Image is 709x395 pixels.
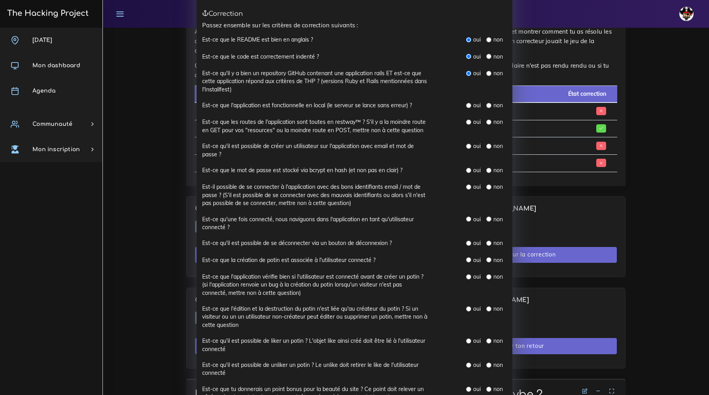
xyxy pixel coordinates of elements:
label: Est-ce que le code est correctement indenté ? [202,53,319,61]
label: oui [473,53,481,61]
label: Est-ce qu'il est possible de créer un utilisateur sur l'application avec email et mot de passe ? [202,142,428,158]
label: Est-ce qu'une fois connecté, nous naviguons dans l'application en tant qu'utilisateur connecté ? [202,215,428,232]
label: oui [473,118,481,126]
label: Est-il possible de se connecter à l'application avec des bons identifiants email / mot de passe ?... [202,183,428,207]
label: oui [473,239,481,247]
label: Est-ce que l'édition et la destruction du potin n'est liée qu'au créateur du potin ? Si un visite... [202,305,428,329]
label: non [493,69,503,77]
label: oui [473,385,481,393]
label: Est-ce que le README est bien en anglais ? [202,36,313,44]
label: oui [473,36,481,44]
label: non [493,36,503,44]
label: non [493,337,503,345]
label: oui [473,183,481,191]
label: Est-ce qu'il est possible de se déconnecter via un bouton de déconnexion ? [202,239,392,247]
label: Est-ce que l'application vérifie bien si l'utilisateur est connecté avant de créer un potin ? (si... [202,273,428,297]
p: Passez ensemble sur les critères de correction suivants : [202,21,507,30]
label: non [493,305,503,313]
label: Est-ce que le mot de passe est stocké via bcrypt en hash (et non pas en clair) ? [202,166,402,174]
label: non [493,361,503,369]
label: non [493,166,503,174]
label: Est-ce que la création de potin est associée à l'utilisateur connecté ? [202,256,375,264]
label: Est-ce qu'il y a bien un repository GitHub contenant une application rails ET est-ce que cette ap... [202,69,428,93]
label: non [493,239,503,247]
h5: Correction [202,10,507,18]
label: oui [473,305,481,313]
label: non [493,101,503,109]
label: oui [473,101,481,109]
label: non [493,118,503,126]
label: Est-ce qu'il est possible de unliker un potin ? Le unlike doit retirer le like de l'utilisateur c... [202,361,428,377]
label: Est-ce que l'application est fonctionnelle en local (le serveur se lance sans erreur) ? [202,101,412,109]
label: oui [473,142,481,150]
label: oui [473,361,481,369]
label: oui [473,337,481,345]
label: non [493,183,503,191]
label: oui [473,273,481,281]
label: Est-ce que les routes de l'application sont toutes en restway™ ? S'il y a la moindre route en GET... [202,118,428,134]
label: non [493,385,503,393]
label: non [493,256,503,264]
label: non [493,142,503,150]
label: non [493,53,503,61]
label: oui [473,69,481,77]
label: non [493,215,503,223]
label: Est-ce qu'il est possible de liker un potin ? L'objet like ainsi créé doit être lié à l'utilisate... [202,337,428,353]
label: oui [473,256,481,264]
label: non [493,273,503,281]
label: oui [473,166,481,174]
label: oui [473,215,481,223]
